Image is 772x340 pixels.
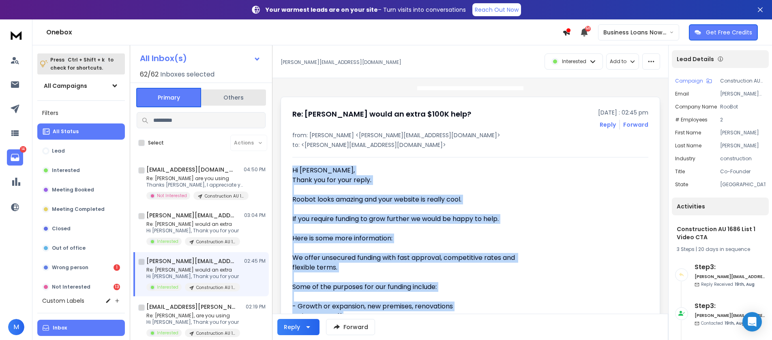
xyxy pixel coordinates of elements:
p: Add to [610,58,626,65]
h1: All Campaigns [44,82,87,90]
p: Hi [PERSON_NAME], Thank you for your [146,227,240,234]
div: Open Intercom Messenger [742,312,762,331]
button: M [8,319,24,335]
p: Company Name [675,104,717,110]
p: [GEOGRAPHIC_DATA] [720,181,766,188]
h1: [EMAIL_ADDRESS][DOMAIN_NAME] [146,166,236,174]
p: RooBot [720,104,766,110]
strong: Your warmest leads are on your site [266,6,378,14]
p: to: <[PERSON_NAME][EMAIL_ADDRESS][DOMAIN_NAME]> [292,141,648,149]
span: 3 Steps [677,246,695,253]
h1: All Inbox(s) [140,54,187,62]
p: Email [675,91,689,97]
p: Construction AU 1685 List 2 Appraisal CTA [196,239,235,245]
p: – Turn visits into conversations [266,6,466,14]
p: Contacted [701,320,744,326]
p: Wrong person [52,264,88,271]
button: Primary [136,88,201,107]
a: 14 [7,149,23,166]
p: Re: [PERSON_NAME] would an extra [146,267,240,273]
p: Re: [PERSON_NAME], are you using [146,312,240,319]
p: Business Loans Now ([PERSON_NAME]) [603,28,669,36]
p: Thanks [PERSON_NAME], I appreciate you [146,182,244,188]
div: If you require funding to grow further we would be happy to help. [292,214,529,224]
div: Forward [623,121,648,129]
h6: [PERSON_NAME][EMAIL_ADDRESS][DOMAIN_NAME] [695,274,766,280]
h6: Step 3 : [695,262,766,272]
p: First Name [675,130,701,136]
h3: Filters [37,107,125,119]
h6: [PERSON_NAME][EMAIL_ADDRESS][DOMAIN_NAME] [695,312,766,319]
p: 02:45 PM [244,258,266,264]
button: Lead [37,143,125,159]
button: Closed [37,221,125,237]
p: [PERSON_NAME][EMAIL_ADDRESS][DOMAIN_NAME] [720,91,766,97]
p: Campaign [675,78,703,84]
button: Forward [326,319,375,335]
button: Interested [37,162,125,178]
label: Select [148,140,164,146]
h1: Onebox [46,28,562,37]
p: Last Name [675,142,701,149]
p: Meeting Booked [52,187,94,193]
p: Interested [52,167,80,174]
p: 03:04 PM [244,212,266,219]
div: Thank you for your reply. [292,175,529,185]
p: Not Interested [52,284,90,290]
h6: Step 3 : [695,301,766,311]
button: Reply [277,319,320,335]
p: Co-Founder [720,168,766,175]
p: Industry [675,155,695,162]
p: Construction AU 1685 List 2 Appraisal CTA [196,330,235,336]
p: Get Free Credits [706,28,752,36]
p: Reply Received [701,281,755,287]
span: Ctrl + Shift + k [66,55,106,64]
p: Meeting Completed [52,206,105,212]
a: Reach Out Now [472,3,521,16]
p: Construction AU 1685 List 2 Appraisal CTA [205,193,244,199]
h1: Re: [PERSON_NAME] would an extra $100K help? [292,108,471,120]
span: 19th, Aug [735,281,755,287]
button: All Status [37,123,125,140]
p: Interested [157,238,178,244]
p: Interested [157,284,178,290]
span: 20 days in sequence [698,246,750,253]
p: Re: [PERSON_NAME] are you using [146,175,244,182]
p: 04:50 PM [244,166,266,173]
h1: [PERSON_NAME][EMAIL_ADDRESS][DOMAIN_NAME] [146,257,236,265]
p: Inbox [53,325,67,331]
p: construction [720,155,766,162]
p: Hi [PERSON_NAME], Thank you for your [146,319,240,325]
p: Out of office [52,245,86,251]
p: Title [675,168,685,175]
h1: Construction AU 1686 List 1 Video CTA [677,225,764,241]
p: Lead Details [677,55,714,63]
button: Get Free Credits [689,24,758,40]
p: State [675,181,688,188]
span: 50 [585,26,591,32]
button: Others [201,89,266,106]
button: Not Interested13 [37,279,125,295]
h3: Custom Labels [42,297,84,305]
p: [PERSON_NAME] [720,130,766,136]
p: 14 [20,146,26,153]
button: Inbox [37,320,125,336]
p: Interested [157,330,178,336]
span: 19th, Aug [725,320,744,326]
div: | [677,246,764,253]
p: # Employees [675,117,708,123]
button: Meeting Booked [37,182,125,198]
span: 62 / 62 [140,70,159,79]
div: 13 [114,284,120,290]
p: 2 [720,117,766,123]
div: - Hire new staff [292,311,529,321]
div: Some of the purposes for our funding include: [292,282,529,292]
div: We offer unsecured funding with fast approval, competitive rates and flexible terms. [292,253,529,272]
p: Reach Out Now [475,6,519,14]
p: Press to check for shortcuts. [50,56,114,72]
p: 02:19 PM [246,304,266,310]
div: - Growth or expansion, new premises, renovations [292,302,529,311]
button: Reply [600,121,616,129]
